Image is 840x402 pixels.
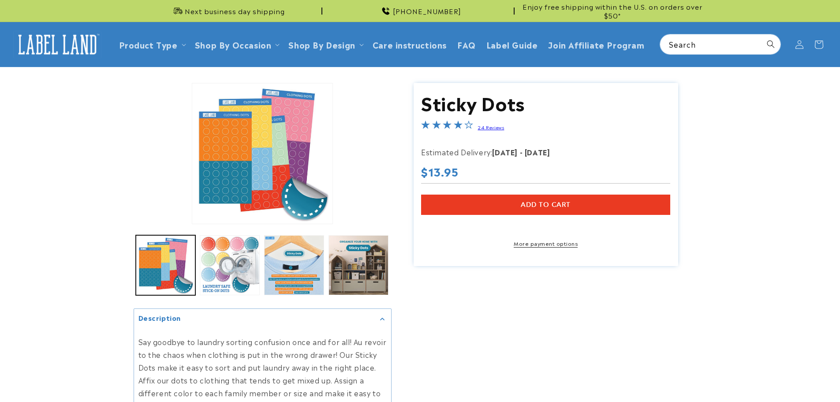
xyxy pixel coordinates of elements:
span: Label Guide [486,39,538,49]
a: Label Guide [481,34,543,55]
summary: Description [134,309,391,329]
span: Next business day shipping [185,7,285,15]
strong: - [520,147,523,157]
button: Load image 2 in gallery view [200,235,260,295]
span: Enjoy free shipping within the U.S. on orders over $50* [518,2,707,19]
h2: Description [138,313,181,322]
strong: [DATE] [492,147,518,157]
span: [PHONE_NUMBER] [393,7,461,15]
a: Shop By Design [288,38,355,50]
button: Load image 3 in gallery view [264,235,324,295]
span: Join Affiliate Program [548,39,644,49]
strong: [DATE] [525,147,550,157]
summary: Shop By Design [283,34,367,55]
span: Add to cart [521,201,571,209]
button: Search [761,34,780,54]
button: Load image 4 in gallery view [329,235,388,295]
a: Join Affiliate Program [543,34,650,55]
a: More payment options [421,239,670,247]
a: FAQ [452,34,481,55]
button: Load image 1 in gallery view [136,235,196,295]
summary: Product Type [114,34,190,55]
a: 24 Reviews [478,124,504,130]
h1: Sticky Dots [421,91,670,114]
span: $13.95 [421,165,459,178]
a: Care instructions [367,34,452,55]
summary: Shop By Occasion [190,34,284,55]
iframe: Gorgias Floating Chat [655,361,831,393]
span: Care instructions [373,39,447,49]
p: Estimated Delivery: [421,146,642,158]
button: Add to cart [421,195,670,215]
a: Label Land [10,27,105,61]
img: Label Land [13,31,101,58]
span: Shop By Occasion [195,39,272,49]
span: FAQ [457,39,476,49]
a: Product Type [119,38,178,50]
span: 4.0-star overall rating [421,121,473,132]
